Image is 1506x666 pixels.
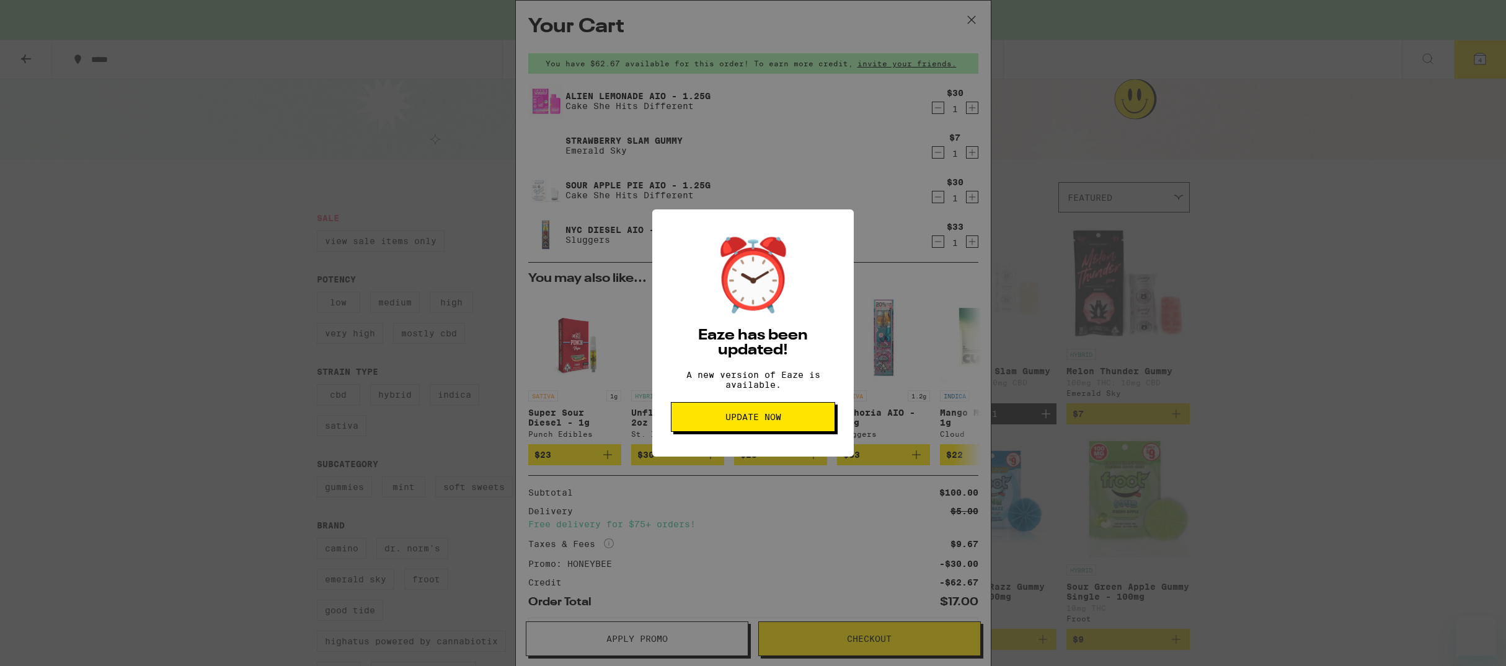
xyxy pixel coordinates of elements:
[710,234,797,316] div: ⏰
[1474,614,1499,626] iframe: Number of unread messages
[671,370,835,390] p: A new version of Eaze is available.
[725,413,781,421] span: Update Now
[671,402,835,432] button: Update Now
[671,328,835,358] h2: Eaze has been updated!
[1456,616,1496,656] iframe: Button to launch messaging window, 1 unread message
